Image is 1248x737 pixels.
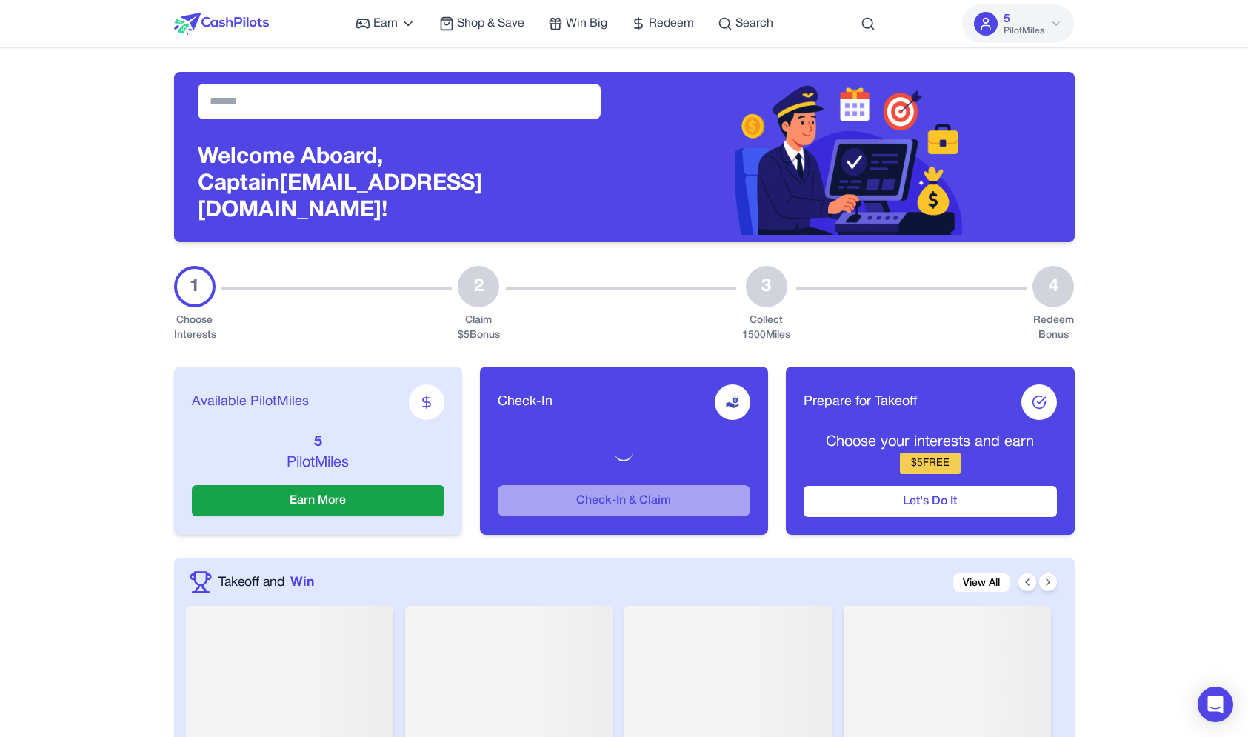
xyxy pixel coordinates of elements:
[1032,313,1074,343] div: Redeem Bonus
[735,15,773,33] span: Search
[356,15,416,33] a: Earn
[1004,10,1010,28] span: 5
[174,13,269,35] img: CashPilots Logo
[192,432,444,453] p: 5
[804,392,917,413] span: Prepare for Takeoff
[1198,687,1233,722] div: Open Intercom Messenger
[192,392,309,413] span: Available PilotMiles
[458,313,500,343] div: Claim $ 5 Bonus
[192,485,444,516] button: Earn More
[804,486,1056,517] button: Let's Do It
[548,15,607,33] a: Win Big
[174,313,216,343] div: Choose Interests
[900,453,961,474] div: $ 5 FREE
[566,15,607,33] span: Win Big
[962,4,1074,43] button: 5PilotMiles
[746,266,787,307] div: 3
[631,15,694,33] a: Redeem
[1032,266,1074,307] div: 4
[953,573,1010,592] a: View All
[742,313,790,343] div: Collect 1500 Miles
[458,266,499,307] div: 2
[290,573,314,592] span: Win
[725,395,740,410] img: receive-dollar
[218,573,314,592] a: Takeoff andWin
[718,15,773,33] a: Search
[373,15,398,33] span: Earn
[1004,25,1044,37] span: PilotMiles
[498,392,553,413] span: Check-In
[218,573,284,592] span: Takeoff and
[457,15,524,33] span: Shop & Save
[735,72,964,235] img: Header decoration
[439,15,524,33] a: Shop & Save
[192,453,444,473] p: PilotMiles
[498,485,750,516] button: Check-In & Claim
[174,266,216,307] div: 1
[804,432,1056,453] p: Choose your interests and earn
[198,144,601,224] h3: Welcome Aboard, Captain [EMAIL_ADDRESS][DOMAIN_NAME]!
[649,15,694,33] span: Redeem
